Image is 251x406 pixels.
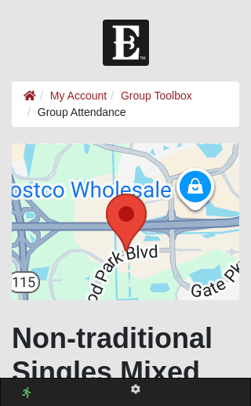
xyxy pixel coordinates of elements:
a: Web cache enabled [22,385,31,401]
li: Group Attendance [24,104,126,121]
img: Church of Eleven22 Logo [103,20,149,66]
a: My Account [50,89,107,102]
a: Group Toolbox [121,89,192,102]
a: Page Properties (Alt+P) [122,379,150,401]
